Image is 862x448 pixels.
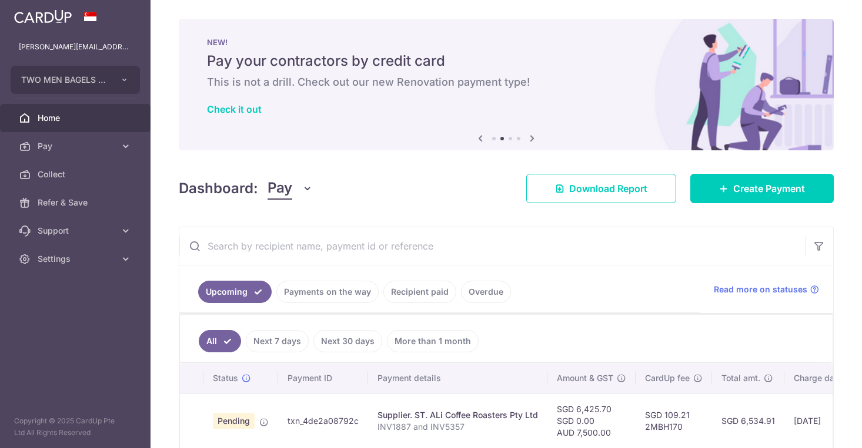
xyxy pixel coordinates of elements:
td: SGD 6,534.91 [712,393,784,448]
span: Read more on statuses [714,284,807,295]
td: SGD 109.21 2MBH170 [636,393,712,448]
span: Home [38,112,115,124]
span: Support [38,225,115,237]
th: Payment details [368,363,547,393]
p: [PERSON_NAME][EMAIL_ADDRESS][DOMAIN_NAME] [19,41,132,53]
a: Download Report [526,174,676,203]
button: Pay [268,177,313,200]
h5: Pay your contractors by credit card [207,52,806,70]
button: TWO MEN BAGELS (NOVENA) PTE. LTD. [11,66,140,94]
a: Create Payment [690,174,834,203]
span: Amount & GST [557,372,613,384]
h6: This is not a drill. Check out our new Renovation payment type! [207,75,806,89]
td: SGD 6,425.70 SGD 0.00 AUD 7,500.00 [547,393,636,448]
span: TWO MEN BAGELS (NOVENA) PTE. LTD. [21,74,108,86]
span: Collect [38,169,115,180]
a: Next 30 days [313,330,382,352]
span: Settings [38,253,115,265]
iframe: Opens a widget where you can find more information [786,413,850,442]
span: Pending [213,413,255,429]
span: Charge date [794,372,842,384]
a: All [199,330,241,352]
span: Download Report [569,181,647,196]
span: CardUp fee [645,372,690,384]
a: Next 7 days [246,330,309,352]
img: Renovation banner [179,19,834,150]
span: Pay [268,177,292,200]
a: Read more on statuses [714,284,819,295]
h4: Dashboard: [179,178,258,199]
p: INV1887 and INV5357 [377,421,538,433]
span: Refer & Save [38,197,115,208]
a: Payments on the way [276,281,379,303]
td: txn_4de2a08792c [278,393,368,448]
a: More than 1 month [387,330,479,352]
input: Search by recipient name, payment id or reference [179,227,805,265]
img: CardUp [14,9,72,23]
span: Status [213,372,238,384]
p: NEW! [207,38,806,47]
span: Create Payment [733,181,805,196]
th: Payment ID [278,363,368,393]
a: Upcoming [198,281,272,303]
a: Recipient paid [383,281,456,303]
a: Overdue [461,281,511,303]
span: Pay [38,140,115,152]
a: Check it out [207,103,262,115]
span: Total amt. [721,372,760,384]
div: Supplier. ST. ALi Coffee Roasters Pty Ltd [377,409,538,421]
